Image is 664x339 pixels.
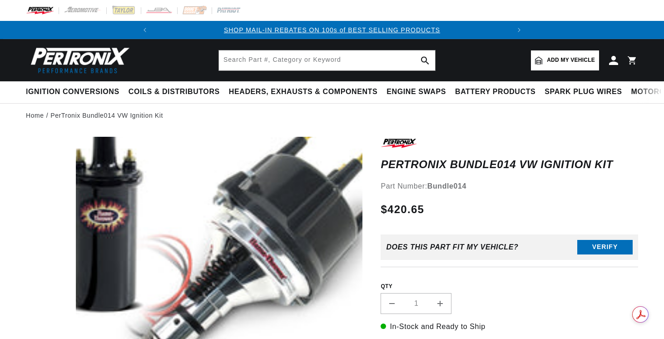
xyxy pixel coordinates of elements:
[545,87,622,97] span: Spark Plug Wires
[531,50,599,70] a: Add my vehicle
[427,182,466,190] strong: Bundle014
[154,25,510,35] div: Announcement
[540,81,626,103] summary: Spark Plug Wires
[387,87,446,97] span: Engine Swaps
[224,81,382,103] summary: Headers, Exhausts & Components
[577,240,633,254] button: Verify
[381,180,638,192] div: Part Number:
[3,21,661,39] slideshow-component: Translation missing: en.sections.announcements.announcement_bar
[455,87,535,97] span: Battery Products
[154,25,510,35] div: 1 of 2
[547,56,595,65] span: Add my vehicle
[381,321,638,333] p: In-Stock and Ready to Ship
[26,45,130,76] img: Pertronix
[26,110,638,120] nav: breadcrumbs
[124,81,224,103] summary: Coils & Distributors
[386,243,518,251] div: Does This part fit My vehicle?
[415,50,435,70] button: search button
[381,201,424,218] span: $420.65
[219,50,435,70] input: Search Part #, Category or Keyword
[510,21,528,39] button: Translation missing: en.sections.announcements.next_announcement
[26,110,44,120] a: Home
[26,81,124,103] summary: Ignition Conversions
[50,110,163,120] a: PerTronix Bundle014 VW Ignition Kit
[136,21,154,39] button: Translation missing: en.sections.announcements.previous_announcement
[224,26,440,34] a: SHOP MAIL-IN REBATES ON 100s of BEST SELLING PRODUCTS
[381,283,638,290] label: QTY
[229,87,377,97] span: Headers, Exhausts & Components
[382,81,451,103] summary: Engine Swaps
[26,87,119,97] span: Ignition Conversions
[381,160,638,169] h1: PerTronix Bundle014 VW Ignition Kit
[129,87,220,97] span: Coils & Distributors
[451,81,540,103] summary: Battery Products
